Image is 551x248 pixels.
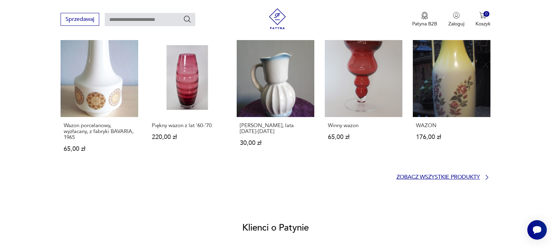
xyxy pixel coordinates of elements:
[421,12,428,20] img: Ikona medalu
[61,17,99,22] a: Sprzedawaj
[328,134,399,140] p: 65,00 zł
[242,222,309,234] h2: Klienci o Patynie
[396,174,490,181] a: Zobacz wszystkie produkty
[448,12,464,27] button: Zaloguj
[267,8,288,29] img: Patyna - sklep z meblami i dekoracjami vintage
[412,12,437,27] button: Patyna B2B
[413,39,490,165] a: WAZONWAZON176,00 zł
[325,39,402,165] a: Winny wazonWinny wazon65,00 zł
[396,175,480,179] p: Zobacz wszystkie produkty
[416,134,487,140] p: 176,00 zł
[237,39,314,165] a: Wazon Bolesławiec, lata 1920-1940[PERSON_NAME], lata [DATE]-[DATE]30,00 zł
[183,15,191,23] button: Szukaj
[483,11,489,17] div: 0
[64,146,135,152] p: 65,00 zł
[475,21,490,27] p: Koszyk
[448,21,464,27] p: Zaloguj
[453,12,460,19] img: Ikonka użytkownika
[240,140,311,146] p: 30,00 zł
[149,39,226,165] a: Piękny wazon z lat '60-'70.Piękny wazon z lat '60-'70.220,00 zł
[412,12,437,27] a: Ikona medaluPatyna B2B
[527,220,547,240] iframe: Smartsupp widget button
[152,134,223,140] p: 220,00 zł
[152,123,223,129] p: Piękny wazon z lat '60-'70.
[61,13,99,26] button: Sprzedawaj
[475,12,490,27] button: 0Koszyk
[412,21,437,27] p: Patyna B2B
[64,123,135,140] p: Wazon porcelanowy, wyzłacany, z fabryki BAVARIA, 1965
[328,123,399,129] p: Winny wazon
[479,12,486,19] img: Ikona koszyka
[240,123,311,134] p: [PERSON_NAME], lata [DATE]-[DATE]
[416,123,487,129] p: WAZON
[61,39,138,165] a: Wazon porcelanowy, wyzłacany, z fabryki BAVARIA, 1965Wazon porcelanowy, wyzłacany, z fabryki BAVA...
